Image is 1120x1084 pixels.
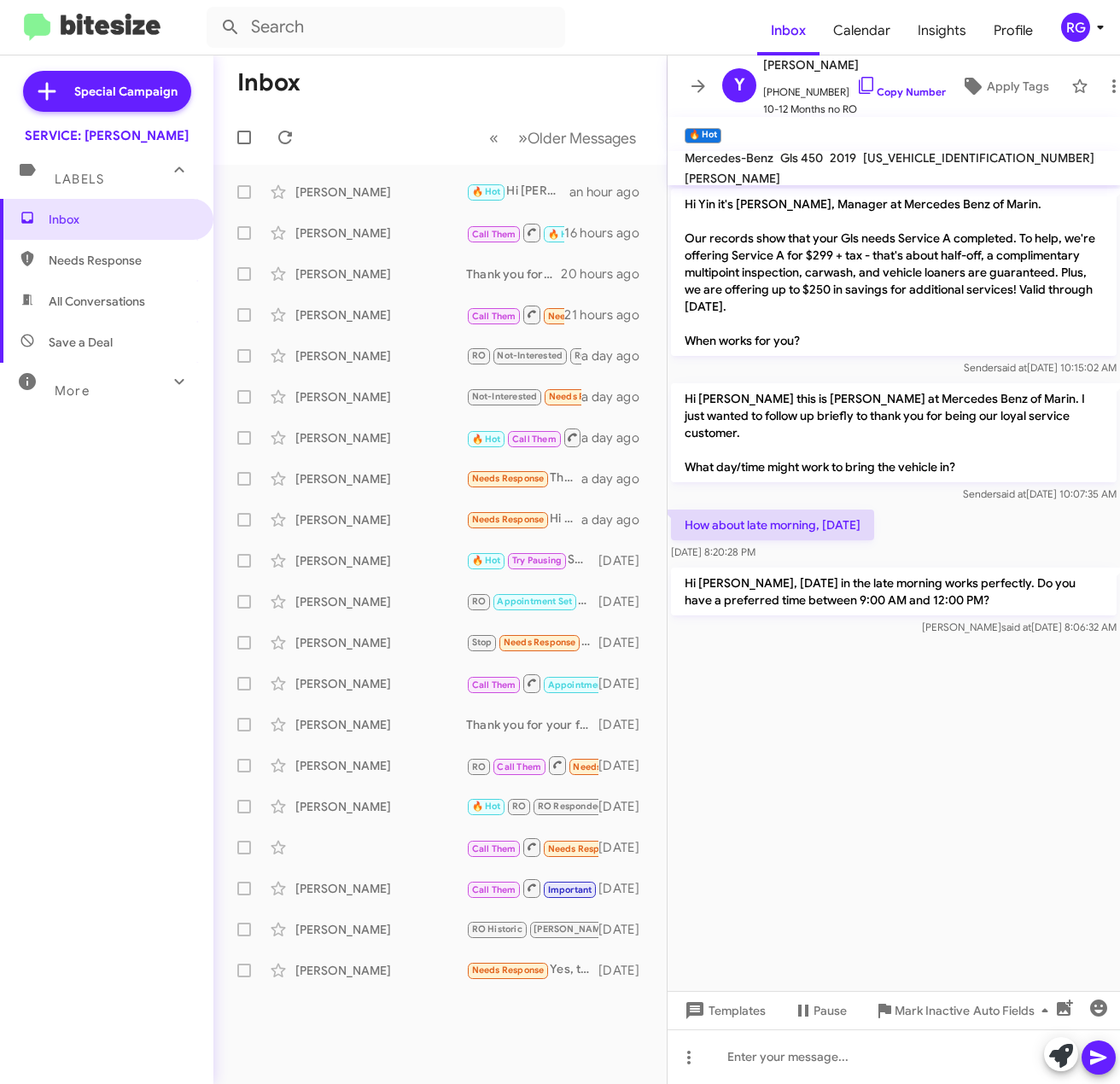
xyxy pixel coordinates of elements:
[549,391,621,402] span: Needs Response
[295,388,466,405] div: [PERSON_NAME]
[980,6,1047,55] span: Profile
[508,120,646,155] button: Next
[295,880,466,897] div: [PERSON_NAME]
[860,995,983,1026] button: Mark Inactive
[820,6,904,55] span: Calendar
[895,995,970,1026] span: Mark Inactive
[598,880,653,897] div: [DATE]
[472,801,501,812] span: 🔥 Hot
[671,189,1117,356] p: Hi Yin it's [PERSON_NAME], Manager at Mercedes Benz of Marin. Our records show that your Gls need...
[598,757,653,774] div: [DATE]
[49,252,194,269] span: Needs Response
[295,798,466,815] div: [PERSON_NAME]
[74,83,178,100] span: Special Campaign
[573,761,645,772] span: Needs Response
[472,637,493,648] span: Stop
[548,229,577,240] span: 🔥 Hot
[548,311,621,322] span: Needs Response
[472,514,545,525] span: Needs Response
[49,293,145,310] span: All Conversations
[734,72,745,99] span: Y
[685,128,721,143] small: 🔥 Hot
[598,921,653,938] div: [DATE]
[668,995,779,1026] button: Templates
[466,427,581,448] div: Could you please call me?
[466,510,581,529] div: Hi [PERSON_NAME], I'm good. Since [PERSON_NAME] is much closer to my house, I'm taking the car th...
[598,839,653,856] div: [DATE]
[671,510,874,540] p: How about late morning, [DATE]
[598,716,653,733] div: [DATE]
[295,962,466,979] div: [PERSON_NAME]
[964,361,1117,374] span: Sender [DATE] 10:15:02 AM
[757,6,820,55] a: Inbox
[569,184,653,201] div: an hour ago
[685,171,780,186] span: [PERSON_NAME]
[466,222,564,243] div: Ok. Will let you know
[987,71,1049,102] span: Apply Tags
[466,346,581,365] div: My car is not yet in need of service. Check in your records.
[534,924,610,935] span: [PERSON_NAME]
[581,388,653,405] div: a day ago
[472,924,522,935] span: RO Historic
[598,634,653,651] div: [DATE]
[466,265,561,283] div: Thank you for your response! Feel free to reach out when you're ready to schedule your service ap...
[295,634,466,651] div: [PERSON_NAME]
[504,637,576,648] span: Needs Response
[904,6,980,55] a: Insights
[598,798,653,815] div: [DATE]
[466,796,598,816] div: I can't deal w/ this til late Oct. What is total price please?
[581,429,653,446] div: a day ago
[856,85,946,98] a: Copy Number
[55,383,90,399] span: More
[564,224,653,242] div: 16 hours ago
[548,679,623,691] span: Appointment Set
[671,545,755,558] span: [DATE] 8:20:28 PM
[207,7,565,48] input: Search
[830,150,856,166] span: 2019
[472,884,516,895] span: Call Them
[295,593,466,610] div: [PERSON_NAME]
[472,473,545,484] span: Needs Response
[681,995,766,1026] span: Templates
[548,843,621,854] span: Needs Response
[472,311,516,322] span: Call Them
[466,960,598,980] div: Yes, thanks
[479,120,509,155] button: Previous
[497,761,541,772] span: Call Them
[538,801,604,812] span: RO Responded
[598,552,653,569] div: [DATE]
[295,675,466,692] div: [PERSON_NAME]
[779,995,860,1026] button: Pause
[1047,13,1101,42] button: RG
[780,150,823,166] span: Gls 450
[49,211,194,228] span: Inbox
[466,387,581,406] div: Also sorry for the delay in responding
[561,265,653,283] div: 20 hours ago
[295,224,466,242] div: [PERSON_NAME]
[49,334,113,351] span: Save a Deal
[581,470,653,487] div: a day ago
[466,182,569,201] div: Hi [PERSON_NAME], [DATE] in the late morning works perfectly. Do you have a preferred time betwee...
[581,347,653,364] div: a day ago
[23,71,191,112] a: Special Campaign
[466,716,598,733] div: Thank you for your feedback! If you need any further assistance with your vehicle or scheduling m...
[598,675,653,692] div: [DATE]
[472,843,516,854] span: Call Them
[512,434,557,445] span: Call Them
[598,593,653,610] div: [DATE]
[25,127,189,144] div: SERVICE: [PERSON_NAME]
[472,186,501,197] span: 🔥 Hot
[922,621,1117,633] span: [PERSON_NAME] [DATE] 8:06:32 AM
[295,470,466,487] div: [PERSON_NAME]
[472,596,486,607] span: RO
[963,487,1117,500] span: Sender [DATE] 10:07:35 AM
[996,487,1026,500] span: said at
[575,350,640,361] span: RO Responded
[564,306,653,323] div: 21 hours ago
[295,429,466,446] div: [PERSON_NAME]
[295,757,466,774] div: [PERSON_NAME]
[466,304,564,325] div: Inbound Call
[671,568,1117,615] p: Hi [PERSON_NAME], [DATE] in the late morning works perfectly. Do you have a preferred time betwee...
[466,551,598,570] div: Sounds great! Just text us when you're back, and we'll set up your appointment. Safe travels!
